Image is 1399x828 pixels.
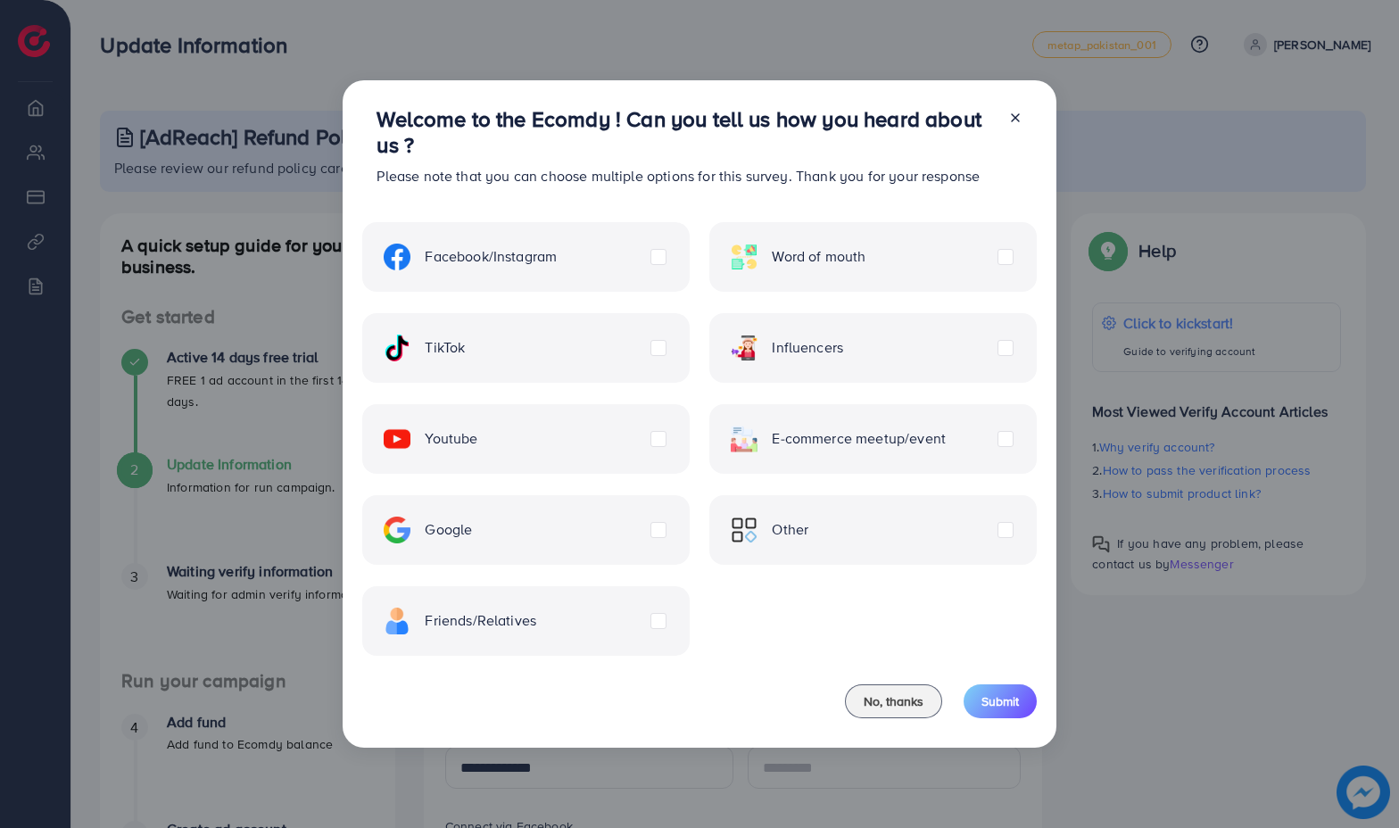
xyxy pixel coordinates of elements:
[425,610,536,631] span: Friends/Relatives
[772,337,843,358] span: Influencers
[384,608,410,634] img: ic-freind.8e9a9d08.svg
[425,519,472,540] span: Google
[731,517,757,543] img: ic-other.99c3e012.svg
[731,426,757,452] img: ic-ecommerce.d1fa3848.svg
[981,692,1019,710] span: Submit
[425,246,557,267] span: Facebook/Instagram
[384,517,410,543] img: ic-google.5bdd9b68.svg
[964,684,1037,718] button: Submit
[772,428,946,449] span: E-commerce meetup/event
[425,428,477,449] span: Youtube
[845,684,942,718] button: No, thanks
[731,335,757,361] img: ic-influencers.a620ad43.svg
[864,692,923,710] span: No, thanks
[425,337,465,358] span: TikTok
[377,165,993,186] p: Please note that you can choose multiple options for this survey. Thank you for your response
[377,106,993,158] h3: Welcome to the Ecomdy ! Can you tell us how you heard about us ?
[384,335,410,361] img: ic-tiktok.4b20a09a.svg
[384,426,410,452] img: ic-youtube.715a0ca2.svg
[731,244,757,270] img: ic-word-of-mouth.a439123d.svg
[384,244,410,270] img: ic-facebook.134605ef.svg
[772,246,865,267] span: Word of mouth
[772,519,808,540] span: Other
